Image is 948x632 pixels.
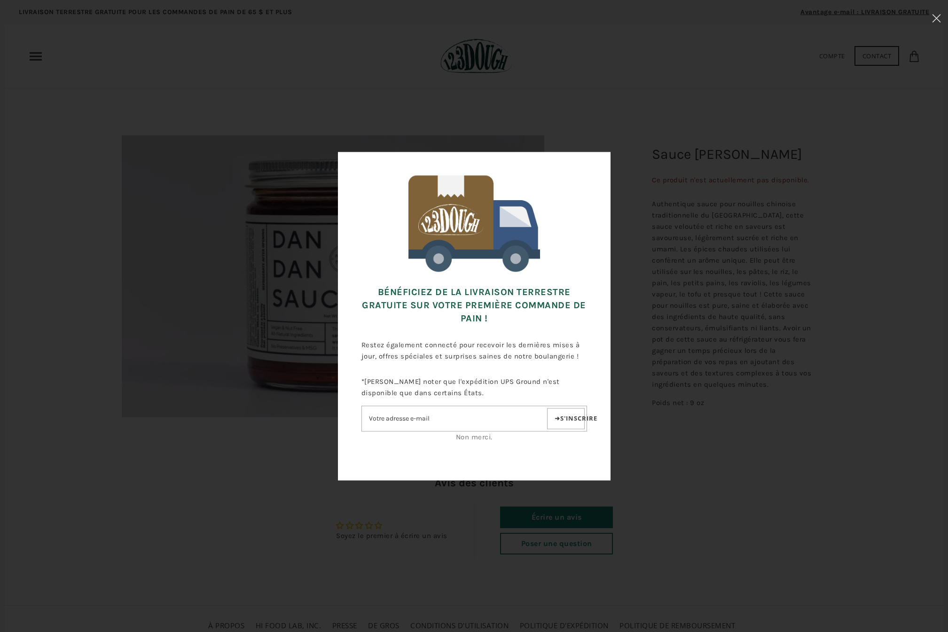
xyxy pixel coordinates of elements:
[547,408,585,429] button: S'inscrire
[362,287,586,324] font: Bénéficiez de la livraison terrestre GRATUITE sur votre première commande de pain !
[361,341,580,360] font: Restez également connecté pour recevoir les dernières mises à jour, offres spéciales et surprises...
[456,433,493,441] a: Non merci.
[560,414,597,422] font: S'inscrire
[362,410,545,427] input: Adresse email
[361,377,560,397] font: *[PERSON_NAME] noter que l'expédition UPS Ground n'est disponible que dans certains États.
[408,175,540,272] img: 123Dough Bakery Livraison gratuite pour les nouveaux clients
